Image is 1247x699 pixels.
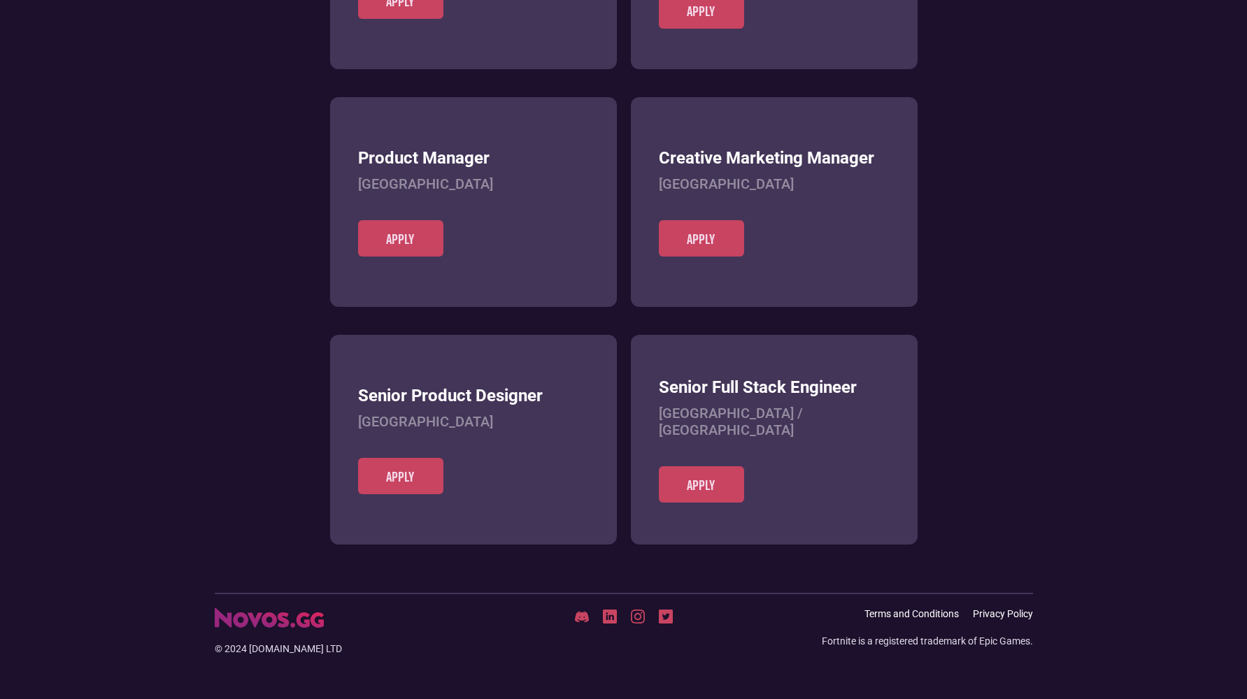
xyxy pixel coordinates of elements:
[358,413,589,430] h4: [GEOGRAPHIC_DATA]
[358,458,443,494] a: Apply
[973,608,1033,620] a: Privacy Policy
[358,386,589,458] a: Senior Product Designer[GEOGRAPHIC_DATA]
[358,220,443,257] a: Apply
[659,377,890,398] h3: Senior Full Stack Engineer
[822,634,1033,648] div: Fortnite is a registered trademark of Epic Games.
[864,608,959,620] a: Terms and Conditions
[659,175,890,192] h4: [GEOGRAPHIC_DATA]
[215,642,487,656] div: © 2024 [DOMAIN_NAME] LTD
[659,148,890,168] h3: Creative Marketing Manager
[358,175,589,192] h4: [GEOGRAPHIC_DATA]
[358,386,589,406] h3: Senior Product Designer
[358,148,589,220] a: Product Manager[GEOGRAPHIC_DATA]
[358,148,589,168] h3: Product Manager
[659,405,890,438] h4: [GEOGRAPHIC_DATA] / [GEOGRAPHIC_DATA]
[659,220,744,257] a: Apply
[659,466,744,503] a: Apply
[659,377,890,466] a: Senior Full Stack Engineer[GEOGRAPHIC_DATA] / [GEOGRAPHIC_DATA]
[659,148,890,220] a: Creative Marketing Manager[GEOGRAPHIC_DATA]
